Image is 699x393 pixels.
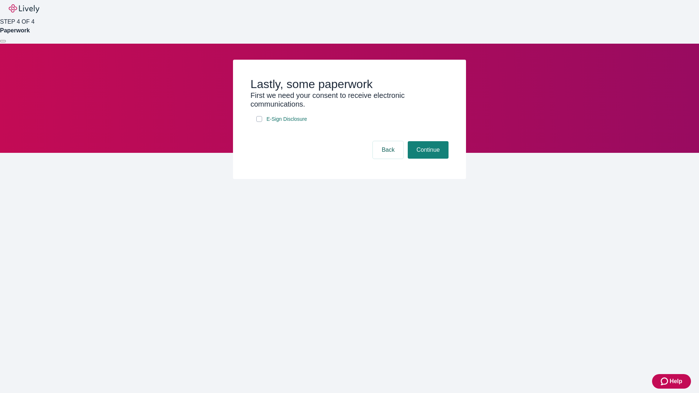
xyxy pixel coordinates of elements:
h2: Lastly, some paperwork [250,77,449,91]
button: Back [373,141,403,159]
a: e-sign disclosure document [265,115,308,124]
button: Zendesk support iconHelp [652,374,691,389]
span: Help [670,377,682,386]
span: E-Sign Disclosure [266,115,307,123]
button: Continue [408,141,449,159]
svg: Zendesk support icon [661,377,670,386]
h3: First we need your consent to receive electronic communications. [250,91,449,108]
img: Lively [9,4,39,13]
